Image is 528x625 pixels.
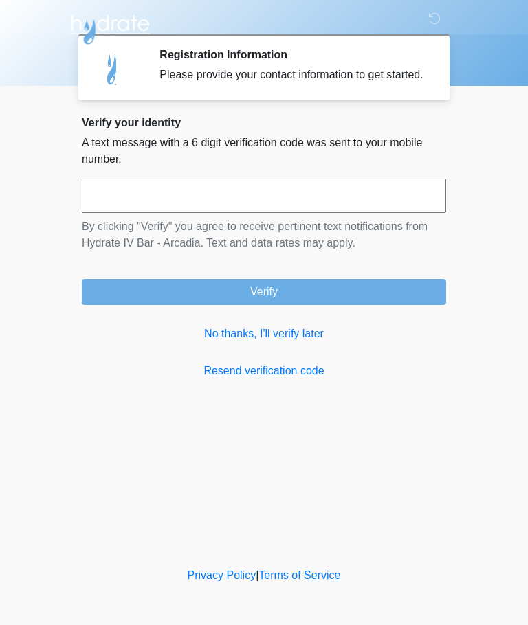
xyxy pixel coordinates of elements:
p: By clicking "Verify" you agree to receive pertinent text notifications from Hydrate IV Bar - Arca... [82,218,446,251]
button: Verify [82,279,446,305]
img: Hydrate IV Bar - Arcadia Logo [68,10,152,45]
a: Privacy Policy [188,569,256,581]
a: Terms of Service [258,569,340,581]
p: A text message with a 6 digit verification code was sent to your mobile number. [82,135,446,168]
h2: Verify your identity [82,116,446,129]
img: Agent Avatar [92,48,133,89]
div: Please provide your contact information to get started. [159,67,426,83]
a: Resend verification code [82,363,446,379]
a: | [256,569,258,581]
a: No thanks, I'll verify later [82,326,446,342]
